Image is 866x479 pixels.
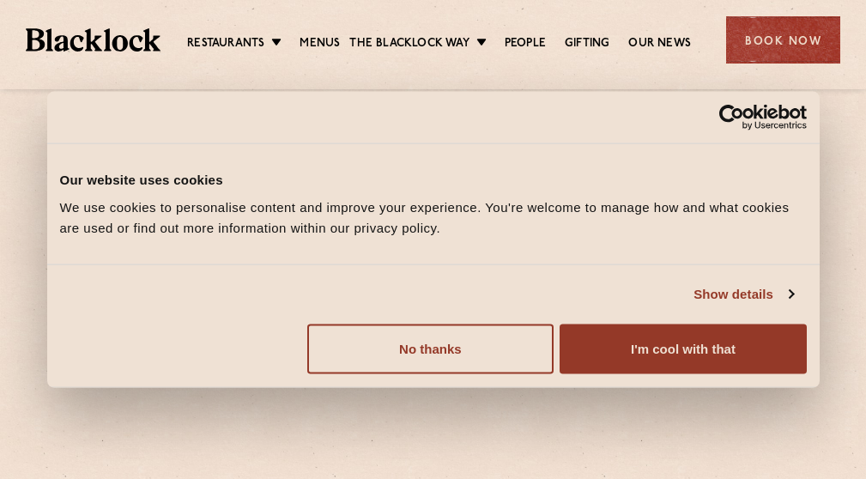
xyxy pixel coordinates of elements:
a: Our News [628,35,691,54]
a: Restaurants [187,35,264,54]
div: Book Now [726,16,840,64]
a: Menus [300,35,340,54]
a: Show details [693,284,793,305]
a: The Blacklock Way [349,35,469,54]
a: Gifting [565,35,609,54]
button: No thanks [307,324,554,373]
div: We use cookies to personalise content and improve your experience. You're welcome to manage how a... [60,197,807,238]
a: Usercentrics Cookiebot - opens in a new window [657,105,807,130]
img: BL_Textured_Logo-footer-cropped.svg [26,28,160,51]
button: I'm cool with that [560,324,806,373]
a: People [505,35,546,54]
div: Our website uses cookies [60,170,807,191]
